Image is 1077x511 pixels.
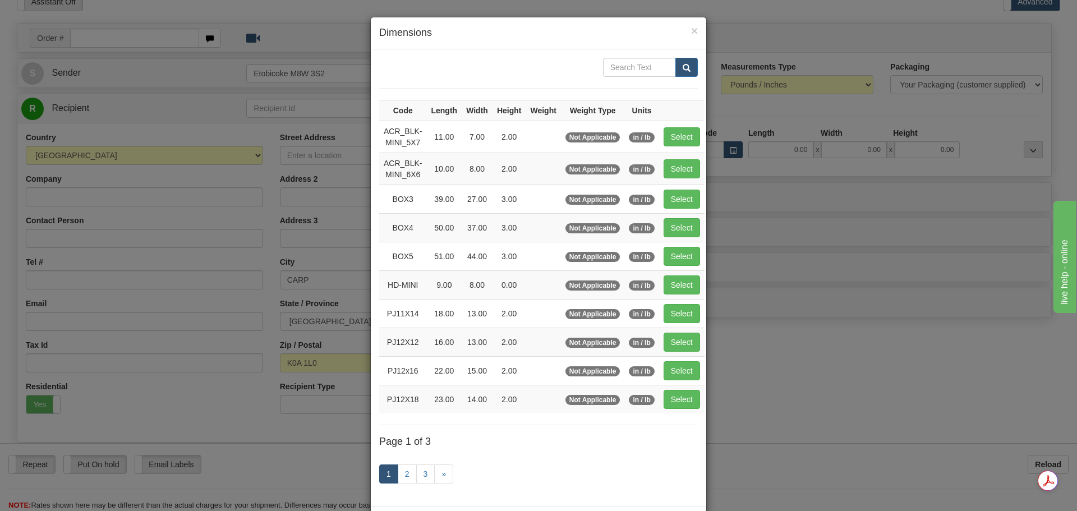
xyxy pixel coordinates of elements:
[526,100,560,121] th: Weight
[379,299,426,328] td: PJ11X14
[664,218,700,237] button: Select
[561,100,625,121] th: Weight Type
[565,395,620,405] span: Not Applicable
[379,356,426,385] td: PJ12x16
[629,164,654,174] span: in / lb
[462,270,493,299] td: 8.00
[664,333,700,352] button: Select
[629,252,654,262] span: in / lb
[629,280,654,291] span: in / lb
[426,242,462,270] td: 51.00
[565,309,620,319] span: Not Applicable
[493,356,526,385] td: 2.00
[462,185,493,213] td: 27.00
[493,328,526,356] td: 2.00
[629,395,654,405] span: in / lb
[493,185,526,213] td: 3.00
[379,385,426,413] td: PJ12X18
[664,127,700,146] button: Select
[462,385,493,413] td: 14.00
[426,328,462,356] td: 16.00
[565,195,620,205] span: Not Applicable
[426,100,462,121] th: Length
[565,280,620,291] span: Not Applicable
[434,464,453,484] a: »
[691,25,698,36] button: Close
[624,100,659,121] th: Units
[379,26,698,40] h4: Dimensions
[379,153,426,185] td: ACR_BLK-MINI_6X6
[462,213,493,242] td: 37.00
[426,213,462,242] td: 50.00
[565,338,620,348] span: Not Applicable
[565,366,620,376] span: Not Applicable
[664,275,700,294] button: Select
[664,361,700,380] button: Select
[462,100,493,121] th: Width
[629,366,654,376] span: in / lb
[664,190,700,209] button: Select
[691,24,698,37] span: ×
[629,309,654,319] span: in / lb
[493,213,526,242] td: 3.00
[493,100,526,121] th: Height
[426,185,462,213] td: 39.00
[664,159,700,178] button: Select
[379,100,426,121] th: Code
[426,385,462,413] td: 23.00
[462,299,493,328] td: 13.00
[493,242,526,270] td: 3.00
[629,195,654,205] span: in / lb
[462,121,493,153] td: 7.00
[462,242,493,270] td: 44.00
[664,390,700,409] button: Select
[462,153,493,185] td: 8.00
[426,356,462,385] td: 22.00
[664,247,700,266] button: Select
[629,338,654,348] span: in / lb
[379,464,398,484] a: 1
[462,328,493,356] td: 13.00
[379,328,426,356] td: PJ12X12
[565,252,620,262] span: Not Applicable
[416,464,435,484] a: 3
[426,121,462,153] td: 11.00
[664,304,700,323] button: Select
[565,164,620,174] span: Not Applicable
[379,185,426,213] td: BOX3
[493,385,526,413] td: 2.00
[462,356,493,385] td: 15.00
[565,223,620,233] span: Not Applicable
[493,153,526,185] td: 2.00
[379,242,426,270] td: BOX5
[426,270,462,299] td: 9.00
[398,464,417,484] a: 2
[379,270,426,299] td: HD-MINI
[493,121,526,153] td: 2.00
[426,299,462,328] td: 18.00
[8,7,104,20] div: live help - online
[379,213,426,242] td: BOX4
[1051,198,1076,312] iframe: chat widget
[426,153,462,185] td: 10.00
[379,121,426,153] td: ACR_BLK-MINI_5X7
[565,132,620,142] span: Not Applicable
[629,223,654,233] span: in / lb
[493,299,526,328] td: 2.00
[603,58,676,77] input: Search Text
[493,270,526,299] td: 0.00
[629,132,654,142] span: in / lb
[379,436,698,448] h4: Page 1 of 3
